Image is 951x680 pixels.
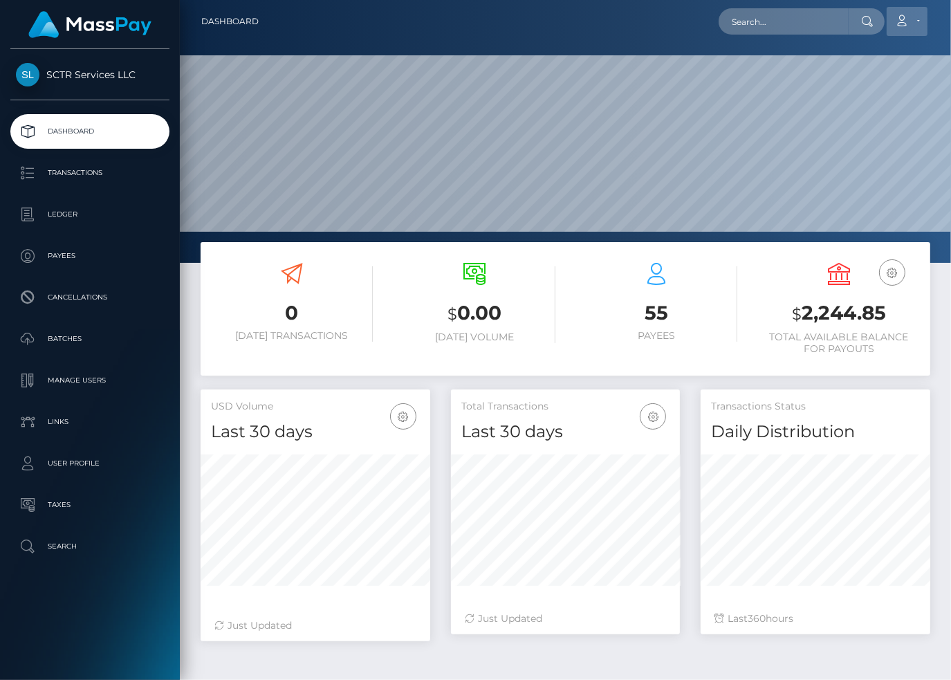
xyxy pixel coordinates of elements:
h6: Payees [576,330,738,342]
a: Taxes [10,488,169,522]
p: Links [16,412,164,432]
h3: 55 [576,300,738,327]
h6: Total Available Balance for Payouts [758,331,920,355]
h5: Transactions Status [711,400,920,414]
a: Transactions [10,156,169,190]
a: Cancellations [10,280,169,315]
h6: [DATE] Volume [394,331,555,343]
img: MassPay Logo [28,11,151,38]
a: Ledger [10,197,169,232]
div: Just Updated [214,618,416,633]
a: Search [10,529,169,564]
a: User Profile [10,446,169,481]
a: Dashboard [10,114,169,149]
p: Cancellations [16,287,164,308]
small: $ [792,304,802,324]
h3: 0.00 [394,300,555,328]
a: Batches [10,322,169,356]
p: Ledger [16,204,164,225]
a: Payees [10,239,169,273]
p: Manage Users [16,370,164,391]
h4: Last 30 days [211,420,420,444]
small: $ [447,304,457,324]
img: SCTR Services LLC [16,63,39,86]
h5: Total Transactions [461,400,670,414]
div: Last hours [714,612,916,626]
span: 360 [748,612,766,625]
h5: USD Volume [211,400,420,414]
p: Batches [16,329,164,349]
a: Dashboard [201,7,259,36]
p: Search [16,536,164,557]
a: Links [10,405,169,439]
span: SCTR Services LLC [10,68,169,81]
div: Just Updated [465,612,667,626]
h4: Last 30 days [461,420,670,444]
h6: [DATE] Transactions [211,330,373,342]
p: Dashboard [16,121,164,142]
p: Transactions [16,163,164,183]
p: Taxes [16,495,164,515]
h4: Daily Distribution [711,420,920,444]
h3: 2,244.85 [758,300,920,328]
p: Payees [16,246,164,266]
p: User Profile [16,453,164,474]
input: Search... [719,8,849,35]
h3: 0 [211,300,373,327]
a: Manage Users [10,363,169,398]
